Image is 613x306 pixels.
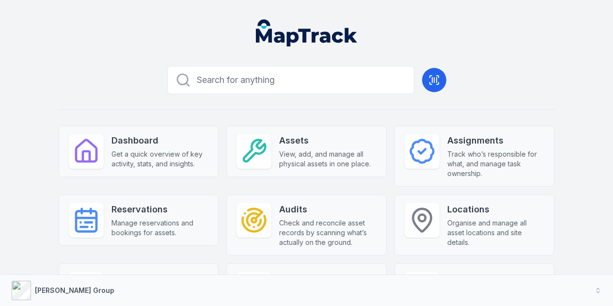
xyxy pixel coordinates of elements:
a: LocationsOrganise and manage all asset locations and site details. [394,194,555,256]
a: DashboardGet a quick overview of key activity, stats, and insights. [59,126,219,177]
strong: Reservations [111,203,209,216]
strong: Dashboard [111,134,209,147]
span: Organise and manage all asset locations and site details. [447,218,545,247]
nav: Global [240,19,373,47]
span: Check and reconcile asset records by scanning what’s actually on the ground. [279,218,377,247]
strong: Forms [279,272,377,285]
strong: Locations [447,203,545,216]
a: ReservationsManage reservations and bookings for assets. [59,194,219,246]
strong: Audits [279,203,377,216]
strong: People [111,272,209,285]
a: AuditsCheck and reconcile asset records by scanning what’s actually on the ground. [226,194,387,256]
a: AssignmentsTrack who’s responsible for what, and manage task ownership. [394,126,555,187]
button: Search for anything [167,66,414,94]
span: Manage reservations and bookings for assets. [111,218,209,238]
span: Track who’s responsible for what, and manage task ownership. [447,149,545,178]
span: View, add, and manage all physical assets in one place. [279,149,377,169]
strong: Assignments [447,134,545,147]
strong: [PERSON_NAME] Group [35,286,114,294]
a: AssetsView, add, and manage all physical assets in one place. [226,126,387,177]
strong: Assets [279,134,377,147]
span: Search for anything [197,73,275,87]
strong: Reports [447,272,545,285]
span: Get a quick overview of key activity, stats, and insights. [111,149,209,169]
